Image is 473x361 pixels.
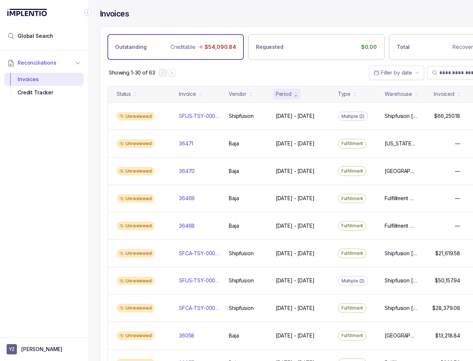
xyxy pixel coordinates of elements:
[341,304,363,312] p: Fulfillment
[18,59,56,66] span: Reconciliations
[109,69,155,76] p: Showing 1-30 of 63
[276,112,315,120] p: [DATE] - [DATE]
[385,112,417,120] p: Shipfusion [GEOGRAPHIC_DATA], Shipfusion [GEOGRAPHIC_DATA]
[117,90,131,98] div: Status
[341,277,365,285] p: Multiple (2)
[179,304,220,312] p: SFCA-TSY-00071
[117,167,155,176] div: Unreviewed
[229,195,239,202] p: Baja
[84,8,92,17] div: Collapse Icon
[341,332,363,339] p: Fulfillment
[361,43,377,51] p: $0.00
[229,140,239,147] p: Baja
[117,304,155,313] div: Unreviewed
[229,167,239,175] p: Baja
[115,43,146,51] p: Outstanding
[341,140,363,147] p: Fulfillment
[432,304,460,312] p: $28,379.08
[179,140,193,147] p: 36471
[179,195,195,202] p: 36469
[369,66,424,80] button: Date Range Picker
[385,140,417,147] p: [US_STATE]-Wholesale / [US_STATE]-Wholesale
[18,32,53,40] span: Global Search
[385,90,412,98] div: Warehouse
[100,9,129,19] h4: Invoices
[385,195,417,202] p: Fulfillment Center (W) / Wholesale, Fulfillment Center / Primary
[21,346,62,353] p: [PERSON_NAME]
[338,90,351,98] div: Type
[179,277,220,284] p: SFUS-TSY-00067
[276,304,315,312] p: [DATE] - [DATE]
[276,167,315,175] p: [DATE] - [DATE]
[385,332,417,339] p: [GEOGRAPHIC_DATA] [GEOGRAPHIC_DATA] / [US_STATE]
[109,69,155,76] div: Remaining page entries
[4,71,84,101] div: Reconciliations
[229,304,254,312] p: Shipfusion
[455,167,460,175] p: —
[435,332,460,339] p: $13,218.84
[374,69,412,76] search: Date Range Picker
[397,43,410,51] p: Total
[435,277,460,284] p: $50,157.94
[385,222,417,230] p: Fulfillment Center / Primary
[435,250,460,257] p: $21,619.58
[341,195,363,202] p: Fulfillment
[117,194,155,203] div: Unreviewed
[170,43,195,51] p: Creditable
[455,140,460,147] p: —
[117,331,155,340] div: Unreviewed
[276,277,315,284] p: [DATE] - [DATE]
[381,69,412,76] span: Filter by date
[276,90,291,98] div: Period
[341,167,363,175] p: Fulfillment
[229,222,239,230] p: Baja
[229,277,254,284] p: Shipfusion
[7,344,17,354] span: User initials
[276,140,315,147] p: [DATE] - [DATE]
[4,55,84,71] button: Reconciliations
[385,250,417,257] p: Shipfusion [GEOGRAPHIC_DATA]
[455,222,460,230] p: —
[385,277,417,284] p: Shipfusion [GEOGRAPHIC_DATA], Shipfusion [GEOGRAPHIC_DATA]
[256,43,283,51] p: Requested
[276,195,315,202] p: [DATE] - [DATE]
[179,332,194,339] p: 36058
[229,332,239,339] p: Baja
[276,250,315,257] p: [DATE] - [DATE]
[179,112,220,120] p: SFUS-TSY-00068
[385,304,417,312] p: Shipfusion [GEOGRAPHIC_DATA]
[229,90,246,98] div: Vendor
[229,250,254,257] p: Shipfusion
[341,113,365,120] p: Multiple (2)
[179,167,195,175] p: 36470
[117,112,155,121] div: Unreviewed
[385,167,417,175] p: [GEOGRAPHIC_DATA] [GEOGRAPHIC_DATA] / [US_STATE]
[117,249,155,258] div: Unreviewed
[229,112,254,120] p: Shipfusion
[276,332,315,339] p: [DATE] - [DATE]
[455,195,460,202] p: —
[168,69,175,76] button: Next Page
[179,250,220,257] p: SFCA-TSY-00072
[276,222,315,230] p: [DATE] - [DATE]
[434,90,454,98] div: Invoiced
[117,139,155,148] div: Unreviewed
[179,222,195,230] p: 36468
[341,222,363,230] p: Fulfillment
[10,86,78,99] div: Credit Tracker
[117,221,155,230] div: Unreviewed
[341,250,363,257] p: Fulfillment
[7,344,81,354] button: User initials[PERSON_NAME]
[205,43,236,51] p: $54,090.84
[117,277,155,285] div: Unreviewed
[179,90,196,98] div: Invoice
[10,73,78,86] div: Invoices
[434,112,460,120] p: $66,250.18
